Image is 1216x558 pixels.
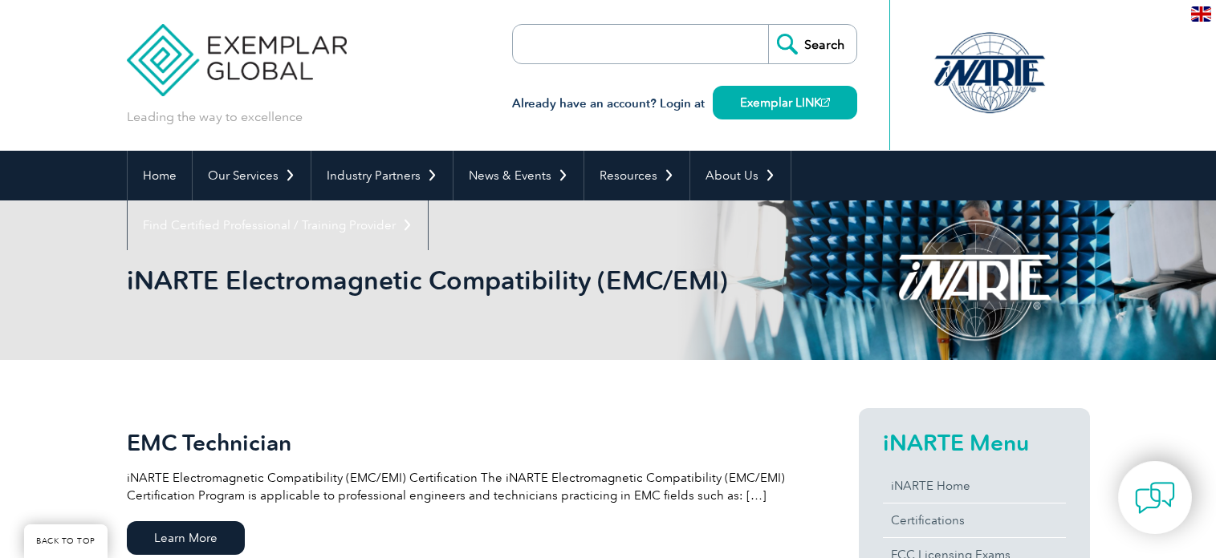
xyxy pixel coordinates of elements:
[127,108,303,126] p: Leading the way to excellence
[512,94,857,114] h3: Already have an account? Login at
[128,151,192,200] a: Home
[453,151,584,200] a: News & Events
[1191,6,1211,22] img: en
[128,200,428,250] a: Find Certified Professional / Training Provider
[1135,478,1175,518] img: contact-chat.png
[127,469,801,504] p: iNARTE Electromagnetic Compatibility (EMC/EMI) Certification The iNARTE Electromagnetic Compatibi...
[311,151,453,200] a: Industry Partners
[690,151,791,200] a: About Us
[127,430,801,455] h2: EMC Technician
[193,151,311,200] a: Our Services
[713,86,857,119] a: Exemplar LINK
[127,265,743,296] h1: iNARTE Electromagnetic Compatibility (EMC/EMI)
[883,503,1066,537] a: Certifications
[883,430,1066,455] h2: iNARTE Menu
[883,469,1066,503] a: iNARTE Home
[584,151,689,200] a: Resources
[24,524,108,558] a: BACK TO TOP
[821,98,830,107] img: open_square.png
[768,25,856,63] input: Search
[127,521,245,555] span: Learn More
